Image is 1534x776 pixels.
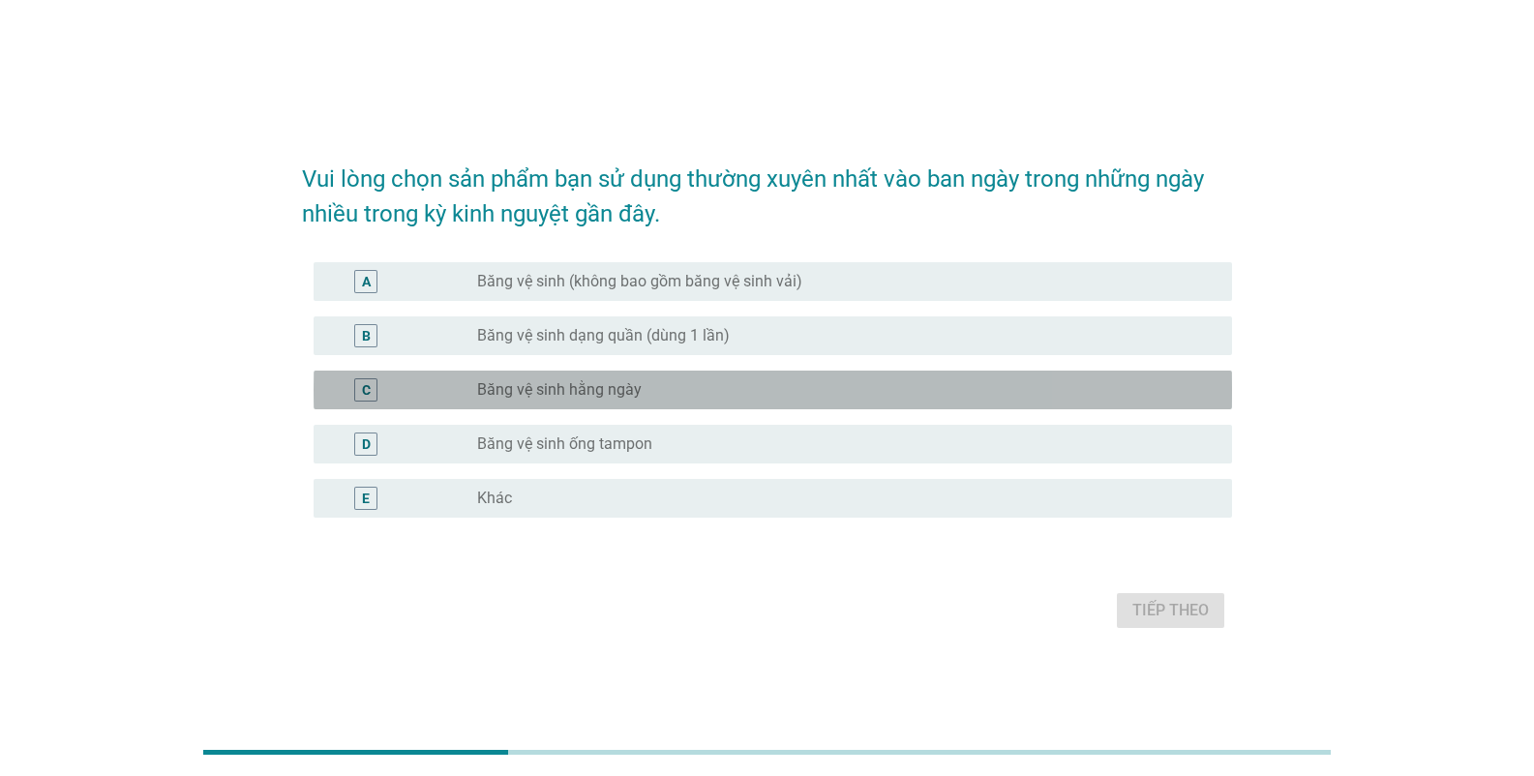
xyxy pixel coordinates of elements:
[477,272,802,291] label: Băng vệ sinh (không bao gồm băng vệ sinh vải)
[362,489,370,509] div: E
[302,142,1232,231] h2: Vui lòng chọn sản phẩm bạn sử dụng thường xuyên nhất vào ban ngày trong những ngày nhiều trong kỳ...
[362,434,371,455] div: D
[362,380,371,401] div: C
[477,434,652,454] label: Băng vệ sinh ống tampon
[362,272,371,292] div: A
[477,380,642,400] label: Băng vệ sinh hằng ngày
[362,326,371,346] div: B
[477,489,512,508] label: Khác
[477,326,730,345] label: Băng vệ sinh dạng quần (dùng 1 lần)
